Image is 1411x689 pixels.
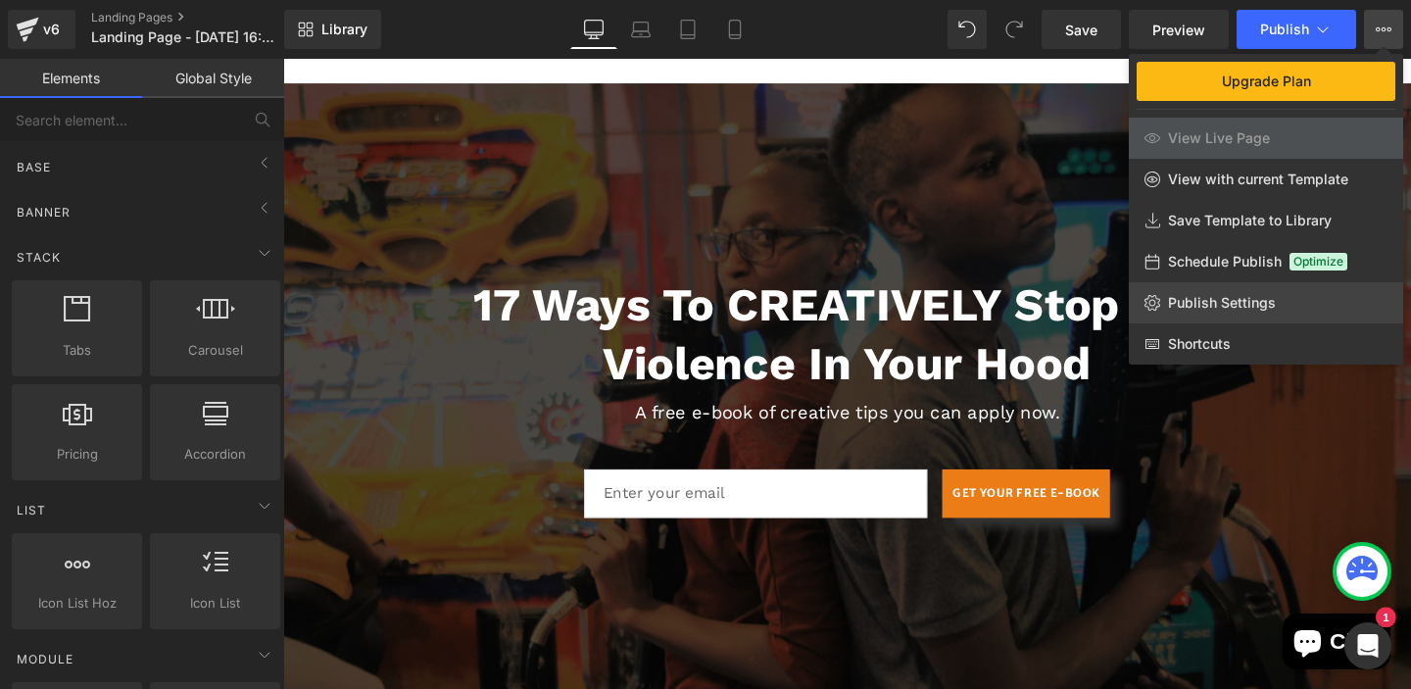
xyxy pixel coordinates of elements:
span: Icon List Hoz [18,593,136,614]
span: Tabs [18,340,136,361]
span: Preview [1152,20,1205,40]
span: Upgrade Plan [1222,74,1311,89]
a: Tablet [664,10,711,49]
span: Icon List [156,593,274,614]
span: Banner [15,203,73,221]
span: Accordion [156,444,274,465]
span: View Live Page [1168,129,1270,147]
button: Upgrade PlanView Live PageView with current TemplateSave Template to LibrarySchedule PublishOptim... [1364,10,1403,49]
a: v6 [8,10,75,49]
span: Library [321,21,367,38]
p: A free e-book of creative tips you can apply now. [118,360,1068,384]
a: Landing Pages [91,10,316,25]
div: To enrich screen reader interactions, please activate Accessibility in Grammarly extension settings [118,227,1068,352]
input: Enter your email [316,431,678,482]
span: Carousel [156,340,274,361]
span: Save Template to Library [1168,212,1332,229]
a: Desktop [570,10,617,49]
a: Mobile [711,10,758,49]
a: Global Style [142,59,284,98]
span: View with current Template [1168,171,1348,188]
span: Publish [1260,22,1309,37]
span: Save [1065,20,1097,40]
span: Base [15,158,53,176]
div: v6 [39,17,64,42]
span: Optimize [1289,253,1347,271]
inbox-online-store-chat: Shopify online store chat [1045,583,1170,647]
span: Landing Page - [DATE] 16:27:38 [91,29,279,45]
span: Pricing [18,444,136,465]
span: Stack [15,248,63,267]
span: Schedule Publish [1168,253,1282,271]
button: Redo [995,10,1034,49]
span: Module [15,650,75,668]
span: Publish Settings [1168,294,1276,312]
span: Shortcuts [1168,335,1231,353]
a: Laptop [617,10,664,49]
a: New Library [284,10,381,49]
strong: 17 ways to CREATIVELY Stop Gun Violence in Your Hood [200,229,987,349]
div: To enrich screen reader interactions, please activate Accessibility in Grammarly extension settings [118,352,1068,384]
button: Publish [1237,10,1356,49]
a: Preview [1129,10,1229,49]
div: Open Intercom Messenger [1344,622,1391,669]
button: GET YOUR FREE E-BOOK [693,431,869,482]
span: List [15,501,48,519]
button: Undo [948,10,987,49]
